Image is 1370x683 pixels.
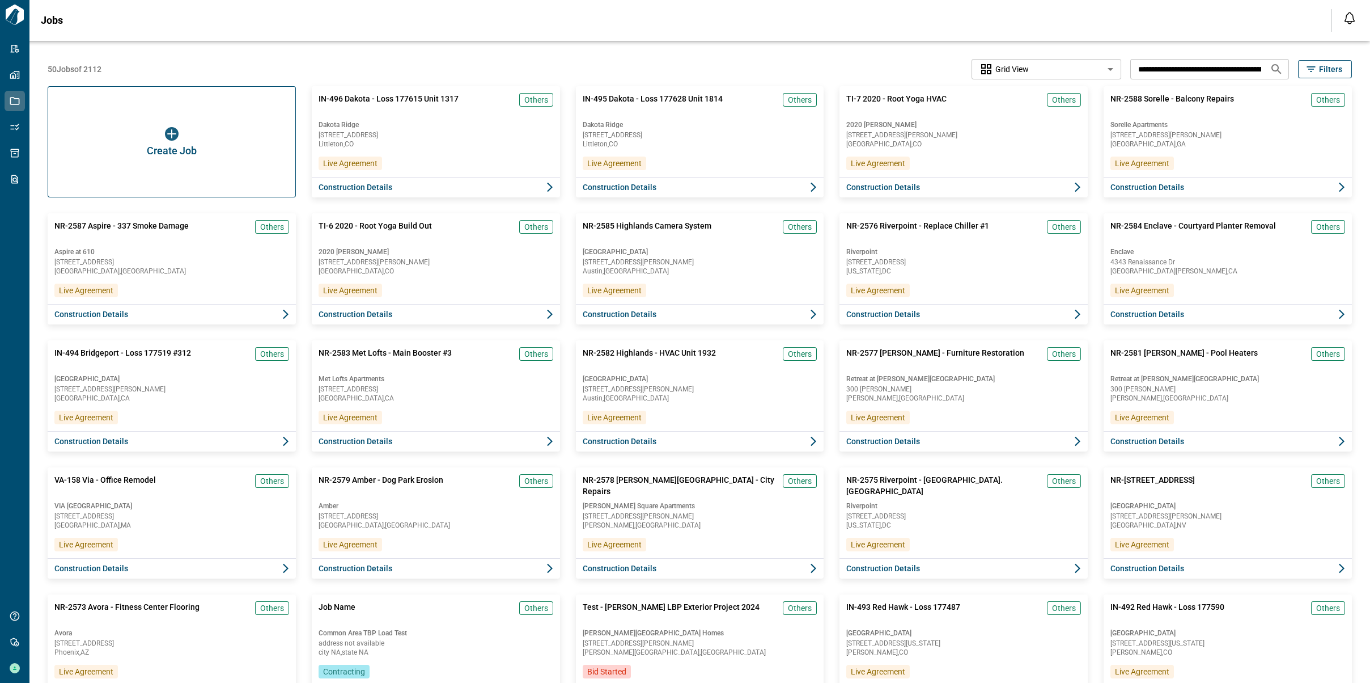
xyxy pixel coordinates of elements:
span: Contracting [323,666,365,677]
span: NR-2581 [PERSON_NAME] - Pool Heaters [1110,347,1258,370]
span: [PERSON_NAME] , [GEOGRAPHIC_DATA] [583,522,817,529]
span: Live Agreement [323,539,378,550]
span: [STREET_ADDRESS][PERSON_NAME] [583,259,817,265]
span: Amber [319,501,553,511]
span: [PERSON_NAME] , [GEOGRAPHIC_DATA] [846,395,1081,402]
button: Construction Details [576,558,824,579]
span: [GEOGRAPHIC_DATA][PERSON_NAME] , CA [1110,268,1345,275]
span: Live Agreement [1115,666,1169,677]
span: [STREET_ADDRESS][PERSON_NAME] [846,132,1081,138]
span: Littleton , CO [319,141,553,147]
span: Jobs [41,15,63,26]
button: Construction Details [1104,177,1352,197]
span: Create Job [147,145,197,157]
span: TI-6 2020 - Root Yoga Build Out [319,220,432,243]
span: Phoenix , AZ [54,649,289,656]
span: Littleton , CO [583,141,817,147]
span: Others [524,221,548,233]
span: Others [1316,475,1340,487]
span: Live Agreement [587,412,642,423]
span: [PERSON_NAME] , CO [1110,649,1345,656]
span: VA-158 Via - Office Remodel [54,474,156,497]
span: Construction Details [319,309,392,320]
span: TI-7 2020 - Root Yoga HVAC [846,93,947,116]
span: Others [524,348,548,360]
span: [GEOGRAPHIC_DATA] , MA [54,522,289,529]
span: Construction Details [319,182,392,193]
span: Live Agreement [587,539,642,550]
span: Construction Details [846,309,920,320]
span: Construction Details [846,436,920,447]
span: IN-493 Red Hawk - Loss 177487 [846,601,960,624]
span: Construction Details [583,309,656,320]
button: Construction Details [312,177,560,197]
button: Construction Details [1104,304,1352,324]
span: NR-2587 Aspire - 337 Smoke Damage [54,220,189,243]
span: Sorelle Apartments [1110,120,1345,129]
span: Aspire at 610 [54,247,289,256]
span: Live Agreement [323,285,378,296]
span: Others [788,348,812,360]
span: Test - [PERSON_NAME] LBP Exterior Project 2024 [583,601,760,624]
span: [STREET_ADDRESS] [319,132,553,138]
span: Live Agreement [1115,285,1169,296]
span: [GEOGRAPHIC_DATA] , CA [319,395,553,402]
span: Live Agreement [851,539,905,550]
span: VIA [GEOGRAPHIC_DATA] [54,501,289,511]
span: Live Agreement [851,666,905,677]
span: Construction Details [1110,563,1184,574]
button: Construction Details [48,558,296,579]
span: Live Agreement [59,539,113,550]
button: Construction Details [48,304,296,324]
span: Retreat at [PERSON_NAME][GEOGRAPHIC_DATA] [846,374,1081,383]
span: Bid Started [587,666,626,677]
span: IN-494 Bridgeport - Loss 177519 #312 [54,347,191,370]
span: Others [1316,94,1340,106]
span: Construction Details [583,563,656,574]
span: [STREET_ADDRESS] [54,259,289,265]
span: Enclave [1110,247,1345,256]
span: 300 [PERSON_NAME] [846,386,1081,393]
button: Filters [1298,60,1352,78]
span: Others [1052,94,1076,106]
span: Live Agreement [59,412,113,423]
span: Austin , [GEOGRAPHIC_DATA] [583,268,817,275]
span: Austin , [GEOGRAPHIC_DATA] [583,395,817,402]
span: [GEOGRAPHIC_DATA] [583,374,817,383]
span: 4343 Renaissance Dr [1110,259,1345,265]
button: Open notification feed [1341,9,1359,27]
span: Others [524,475,548,487]
span: NR-2578 [PERSON_NAME][GEOGRAPHIC_DATA] - City Repairs [583,474,779,497]
span: [STREET_ADDRESS][PERSON_NAME] [1110,132,1345,138]
span: Others [788,221,812,233]
span: [GEOGRAPHIC_DATA] [846,629,1081,638]
span: [GEOGRAPHIC_DATA] , NV [1110,522,1345,529]
span: [GEOGRAPHIC_DATA] , CA [54,395,289,402]
span: Live Agreement [323,412,378,423]
span: [PERSON_NAME] , [GEOGRAPHIC_DATA] [1110,395,1345,402]
span: Others [1052,475,1076,487]
button: Construction Details [1104,558,1352,579]
span: Construction Details [846,563,920,574]
span: [STREET_ADDRESS][US_STATE] [846,640,1081,647]
span: Filters [1319,64,1342,75]
span: [GEOGRAPHIC_DATA] [1110,501,1345,511]
img: icon button [165,127,179,141]
span: Others [260,602,284,614]
span: Others [260,221,284,233]
button: Search jobs [1265,58,1288,81]
span: NR-2588 Sorelle - Balcony Repairs [1110,93,1234,116]
span: Live Agreement [851,285,905,296]
span: city NA , state NA [319,649,553,656]
span: Others [1316,602,1340,614]
span: [STREET_ADDRESS] [319,386,553,393]
span: [GEOGRAPHIC_DATA] [54,374,289,383]
span: [PERSON_NAME][GEOGRAPHIC_DATA] Homes [583,629,817,638]
span: Riverpoint [846,501,1081,511]
span: 50 Jobs of 2112 [48,64,101,75]
span: [STREET_ADDRESS][PERSON_NAME] [54,386,289,393]
span: [STREET_ADDRESS] [583,132,817,138]
button: Construction Details [312,431,560,452]
span: [PERSON_NAME] Square Apartments [583,501,817,511]
span: Riverpoint [846,247,1081,256]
